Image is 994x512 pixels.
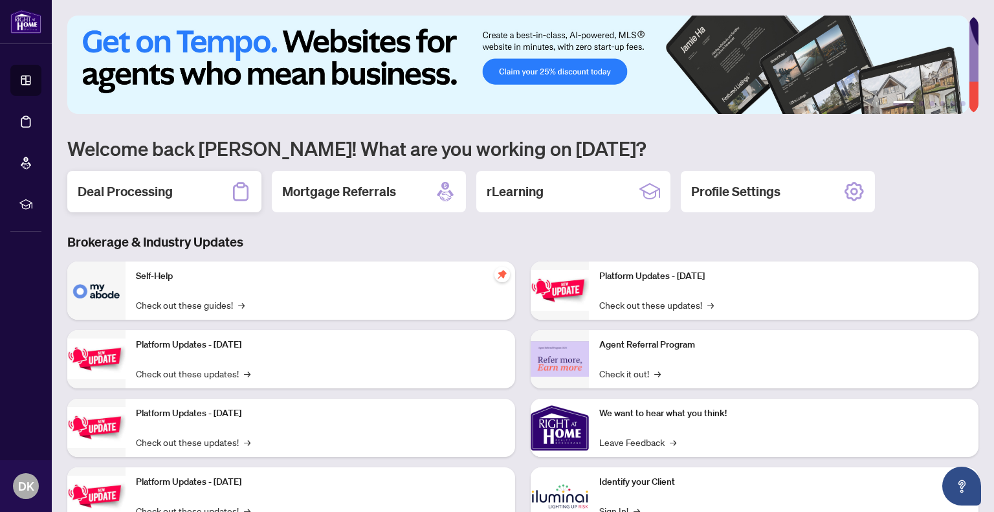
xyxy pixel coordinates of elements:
img: logo [10,10,41,34]
button: 4 [940,101,945,106]
button: 6 [960,101,966,106]
img: Platform Updates - September 16, 2025 [67,339,126,379]
a: Check it out!→ [599,366,661,381]
span: → [244,435,250,449]
span: DK [18,477,34,495]
button: 3 [929,101,934,106]
h1: Welcome back [PERSON_NAME]! What are you working on [DATE]? [67,136,978,161]
p: We want to hear what you think! [599,406,968,421]
img: Self-Help [67,262,126,320]
img: Platform Updates - June 23, 2025 [531,270,589,311]
button: 5 [950,101,955,106]
a: Check out these updates!→ [599,298,714,312]
p: Self-Help [136,269,505,284]
span: → [707,298,714,312]
a: Check out these guides!→ [136,298,245,312]
p: Platform Updates - [DATE] [136,406,505,421]
p: Platform Updates - [DATE] [136,475,505,489]
h2: Profile Settings [691,183,780,201]
button: 1 [893,101,914,106]
span: → [670,435,676,449]
p: Platform Updates - [DATE] [599,269,968,284]
img: Agent Referral Program [531,341,589,377]
img: We want to hear what you think! [531,399,589,457]
span: → [244,366,250,381]
span: → [654,366,661,381]
button: 2 [919,101,924,106]
h2: Deal Processing [78,183,173,201]
a: Check out these updates!→ [136,366,250,381]
img: Platform Updates - July 21, 2025 [67,407,126,448]
p: Agent Referral Program [599,338,968,352]
p: Identify your Client [599,475,968,489]
p: Platform Updates - [DATE] [136,338,505,352]
h3: Brokerage & Industry Updates [67,233,978,251]
span: pushpin [494,267,510,282]
img: Slide 0 [67,16,969,114]
button: Open asap [942,467,981,506]
a: Leave Feedback→ [599,435,676,449]
h2: rLearning [487,183,544,201]
h2: Mortgage Referrals [282,183,396,201]
a: Check out these updates!→ [136,435,250,449]
span: → [238,298,245,312]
